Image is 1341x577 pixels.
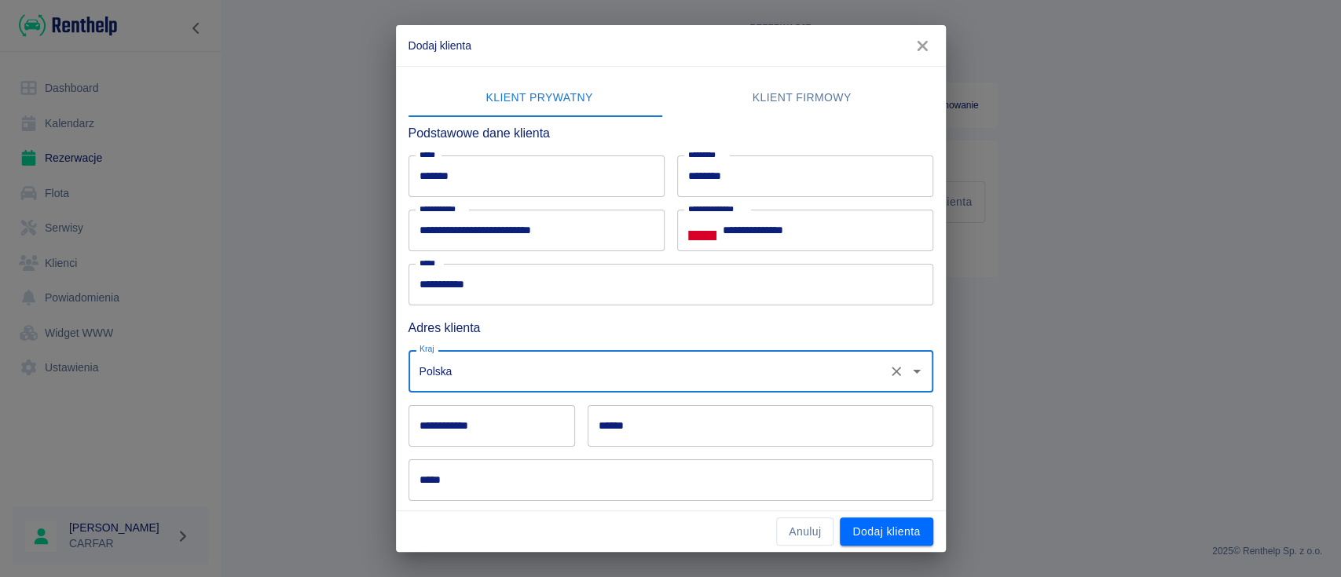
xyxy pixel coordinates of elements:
[906,360,928,382] button: Otwórz
[396,25,946,66] h2: Dodaj klienta
[420,343,434,355] label: Kraj
[409,123,933,143] h6: Podstawowe dane klienta
[840,517,932,546] button: Dodaj klienta
[409,79,933,117] div: lab API tabs example
[409,318,933,338] h6: Adres klienta
[688,219,716,243] button: Select country
[409,79,671,117] button: Klient prywatny
[776,517,834,546] button: Anuluj
[671,79,933,117] button: Klient firmowy
[885,360,907,382] button: Wyczyść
